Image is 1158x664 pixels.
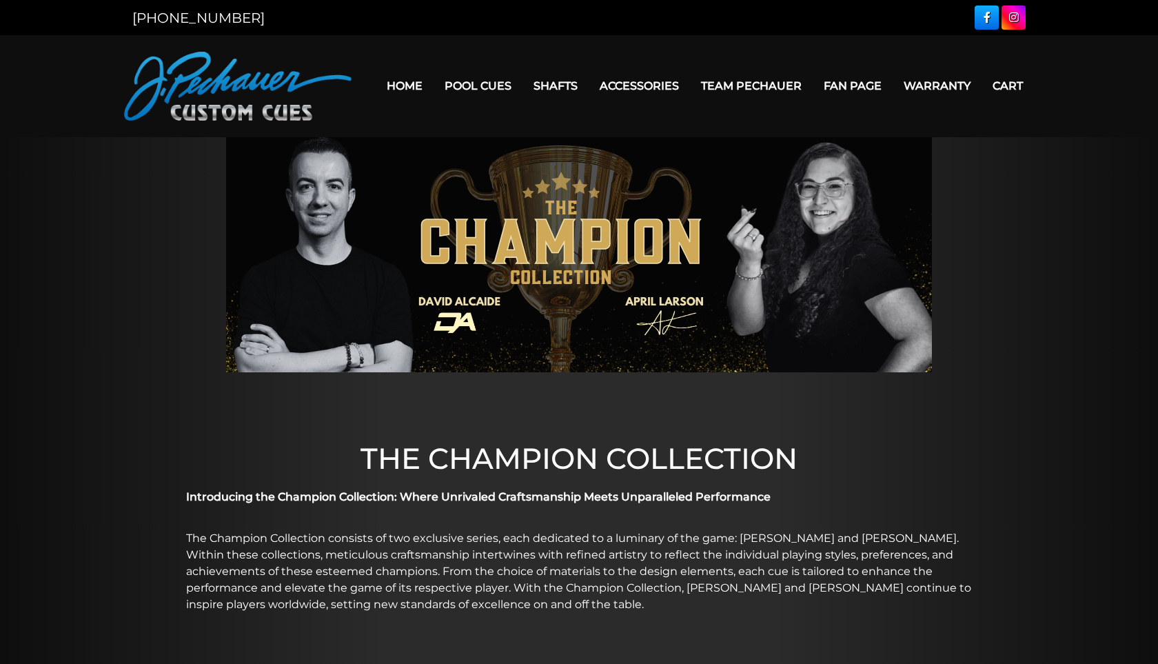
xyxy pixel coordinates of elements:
[589,68,690,103] a: Accessories
[186,490,771,503] strong: Introducing the Champion Collection: Where Unrivaled Craftsmanship Meets Unparalleled Performance
[522,68,589,103] a: Shafts
[132,10,265,26] a: [PHONE_NUMBER]
[893,68,982,103] a: Warranty
[982,68,1034,103] a: Cart
[124,52,352,121] img: Pechauer Custom Cues
[186,530,972,613] p: The Champion Collection consists of two exclusive series, each dedicated to a luminary of the gam...
[813,68,893,103] a: Fan Page
[376,68,434,103] a: Home
[690,68,813,103] a: Team Pechauer
[434,68,522,103] a: Pool Cues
